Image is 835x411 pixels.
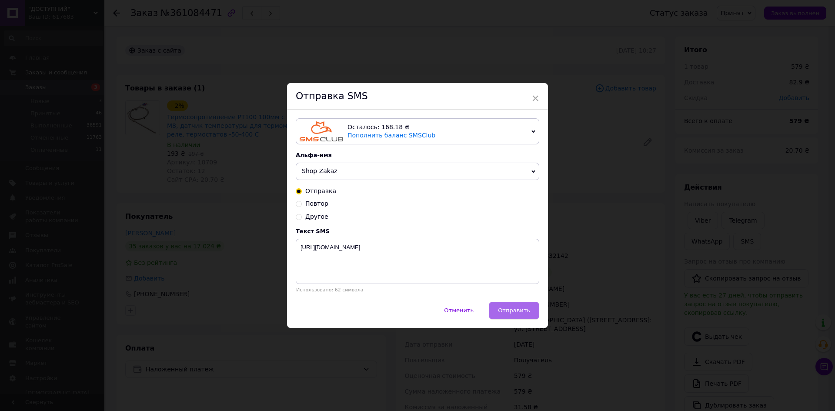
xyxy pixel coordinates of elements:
span: Отменить [444,307,474,314]
span: Отправка [305,187,336,194]
textarea: [URL][DOMAIN_NAME] [296,239,539,284]
div: Текст SMS [296,228,539,234]
a: Пополнить баланс SMSClub [347,132,435,139]
span: Альфа-имя [296,152,332,158]
div: Осталось: 168.18 ₴ [347,123,528,132]
button: Отменить [435,302,483,319]
button: Отправить [489,302,539,319]
span: Отправить [498,307,530,314]
span: × [531,91,539,106]
span: Другое [305,213,328,220]
div: Отправка SMS [287,83,548,110]
span: Повтор [305,200,328,207]
div: Использовано: 62 символа [296,287,539,293]
span: Shop Zakaz [302,167,337,174]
